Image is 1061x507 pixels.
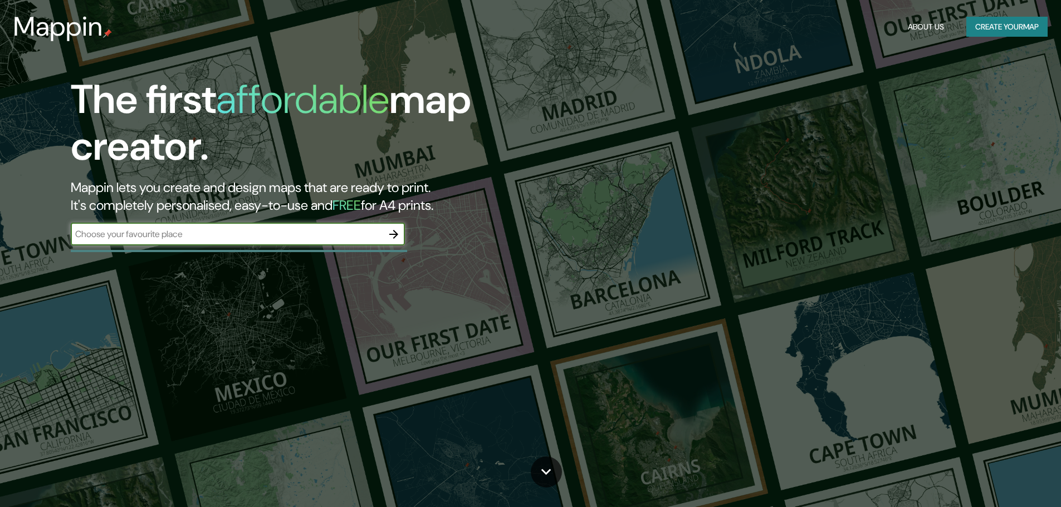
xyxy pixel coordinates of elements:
[13,11,103,42] h3: Mappin
[71,179,602,214] h2: Mappin lets you create and design maps that are ready to print. It's completely personalised, eas...
[966,17,1048,37] button: Create yourmap
[103,29,112,38] img: mappin-pin
[71,228,383,240] input: Choose your favourite place
[903,17,948,37] button: About Us
[333,196,361,214] h5: FREE
[216,73,389,125] h1: affordable
[71,76,602,179] h1: The first map creator.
